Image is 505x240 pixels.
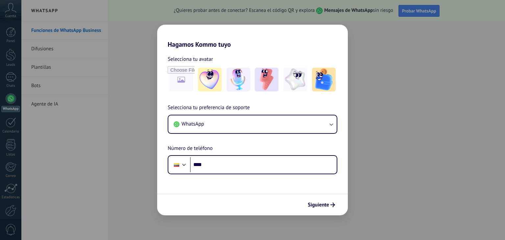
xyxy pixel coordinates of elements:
span: Número de teléfono [168,144,213,153]
img: -2.jpeg [227,68,250,91]
h2: Hagamos Kommo tuyo [157,25,348,48]
img: -3.jpeg [255,68,278,91]
span: Siguiente [308,203,329,207]
span: Selecciona tu avatar [168,55,213,63]
span: WhatsApp [181,121,204,127]
button: WhatsApp [168,115,337,133]
img: -1.jpeg [198,68,222,91]
img: -4.jpeg [283,68,307,91]
img: -5.jpeg [312,68,336,91]
button: Siguiente [305,199,338,210]
span: Selecciona tu preferencia de soporte [168,104,250,112]
div: Ecuador: + 593 [170,158,183,172]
